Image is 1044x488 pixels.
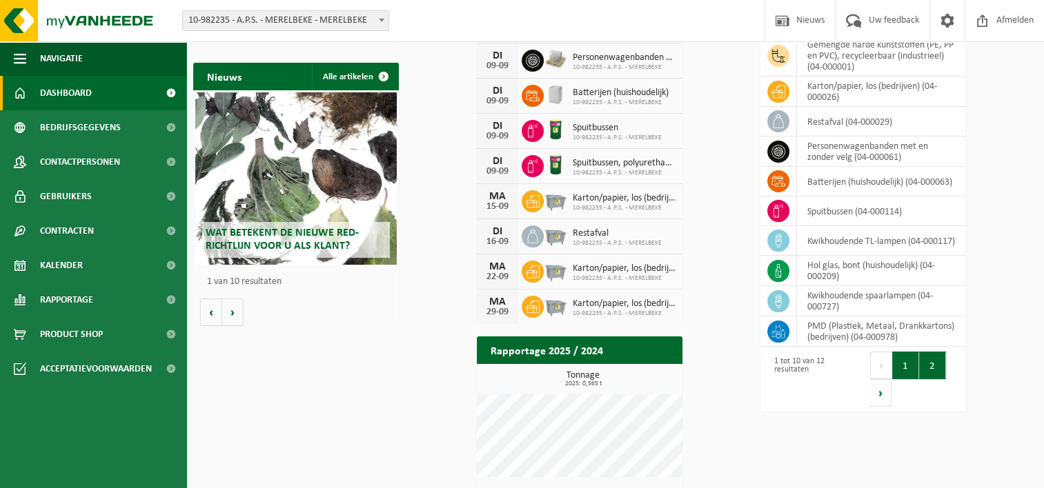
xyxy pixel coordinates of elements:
td: personenwagenbanden met en zonder velg (04-000061) [797,136,966,167]
span: Restafval [573,228,662,239]
span: Contracten [40,214,94,248]
a: Bekijk rapportage [580,363,681,391]
img: LP-PA-00000-WDN-11 [544,48,567,71]
span: 10-982235 - A.P.S. - MERELBEKE [573,63,676,72]
td: karton/papier, los (bedrijven) (04-000026) [797,77,966,107]
span: Acceptatievoorwaarden [40,352,152,386]
button: Vorige [200,298,222,326]
span: Karton/papier, los (bedrijven) [573,298,676,309]
button: Next [870,379,892,407]
div: DI [484,85,511,96]
span: Kalender [40,248,83,283]
div: MA [484,191,511,202]
div: 29-09 [484,307,511,317]
a: Alle artikelen [312,63,397,90]
h2: Nieuws [193,63,255,90]
h3: Tonnage [484,371,682,387]
img: WB-2500-GAL-GY-01 [544,258,567,282]
img: WB-2500-GAL-GY-01 [544,223,567,247]
span: Personenwagenbanden met en zonder velg [573,52,676,63]
p: 1 van 10 resultaten [207,277,392,287]
button: Previous [870,352,892,379]
span: Karton/papier, los (bedrijven) [573,263,676,274]
div: MA [484,296,511,307]
div: 16-09 [484,237,511,247]
span: Bedrijfsgegevens [40,110,121,145]
td: PMD (Plastiek, Metaal, Drankkartons) (bedrijven) (04-000978) [797,316,966,347]
img: IC-CB-CU [544,83,567,106]
span: 10-982235 - A.P.S. - MERELBEKE [573,239,662,247]
div: DI [484,226,511,237]
a: Wat betekent de nieuwe RED-richtlijn voor u als klant? [195,92,397,265]
div: 1 tot 10 van 12 resultaten [767,350,856,408]
div: DI [484,50,511,61]
div: DI [484,156,511,167]
span: 10-982235 - A.P.S. - MERELBEKE - MERELBEKE [183,11,388,30]
span: 10-982235 - A.P.S. - MERELBEKE [573,274,676,283]
span: Product Shop [40,317,103,352]
span: Contactpersonen [40,145,120,179]
button: 1 [892,352,919,379]
span: Spuitbussen [573,123,662,134]
span: 10-982235 - A.P.S. - MERELBEKE [573,169,676,177]
span: 10-982235 - A.P.S. - MERELBEKE [573,309,676,318]
span: Rapportage [40,283,93,317]
img: WB-2500-GAL-GY-01 [544,294,567,317]
button: 2 [919,352,946,379]
div: 22-09 [484,272,511,282]
td: kwikhoudende spaarlampen (04-000727) [797,286,966,316]
div: MA [484,261,511,272]
img: WB-2500-GAL-GY-01 [544,188,567,212]
td: batterijen (huishoudelijk) (04-000063) [797,167,966,196]
span: 2025: 0,565 t [484,380,682,387]
td: gemengde harde kunststoffen (PE, PP en PVC), recycleerbaar (industrieel) (04-000001) [797,35,966,77]
div: 15-09 [484,202,511,212]
td: spuitbussen (04-000114) [797,196,966,226]
span: Navigatie [40,41,83,76]
div: 09-09 [484,167,511,176]
span: Wat betekent de nieuwe RED-richtlijn voor u als klant? [206,227,359,252]
img: PB-OT-0200-MET-00-03 [544,153,567,176]
span: 10-982235 - A.P.S. - MERELBEKE - MERELBEKE [182,10,389,31]
button: Volgende [222,298,244,326]
span: Karton/papier, los (bedrijven) [573,193,676,204]
td: restafval (04-000029) [797,107,966,136]
span: 10-982235 - A.P.S. - MERELBEKE [573,99,669,107]
span: Spuitbussen, polyurethaan (pu) [573,158,676,169]
div: 09-09 [484,132,511,141]
div: 09-09 [484,61,511,71]
div: 09-09 [484,96,511,106]
span: 10-982235 - A.P.S. - MERELBEKE [573,204,676,212]
span: Dashboard [40,76,92,110]
td: hol glas, bont (huishoudelijk) (04-000209) [797,256,966,286]
td: kwikhoudende TL-lampen (04-000117) [797,226,966,256]
h2: Rapportage 2025 / 2024 [477,336,617,363]
span: Batterijen (huishoudelijk) [573,88,669,99]
span: 10-982235 - A.P.S. - MERELBEKE [573,134,662,142]
span: Gebruikers [40,179,92,214]
img: PB-OT-0200-MET-00-03 [544,118,567,141]
div: DI [484,121,511,132]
